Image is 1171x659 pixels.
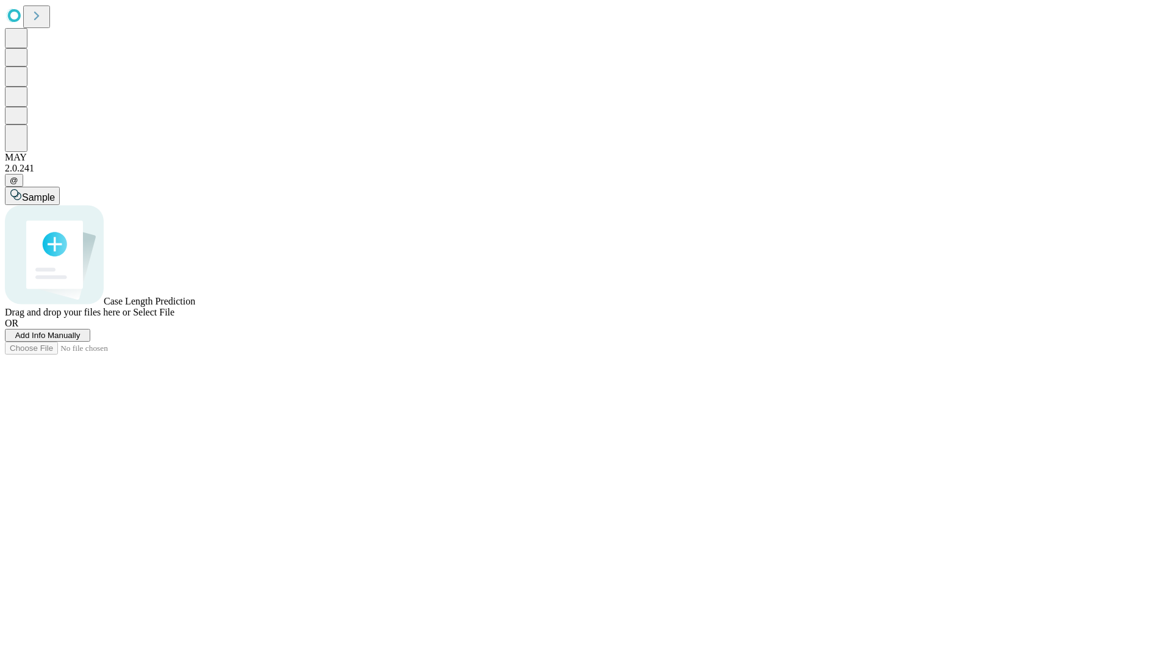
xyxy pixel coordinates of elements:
span: Sample [22,192,55,203]
span: OR [5,318,18,328]
span: @ [10,176,18,185]
span: Select File [133,307,174,317]
button: @ [5,174,23,187]
span: Case Length Prediction [104,296,195,306]
button: Add Info Manually [5,329,90,342]
span: Drag and drop your files here or [5,307,131,317]
div: 2.0.241 [5,163,1166,174]
div: MAY [5,152,1166,163]
button: Sample [5,187,60,205]
span: Add Info Manually [15,331,81,340]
